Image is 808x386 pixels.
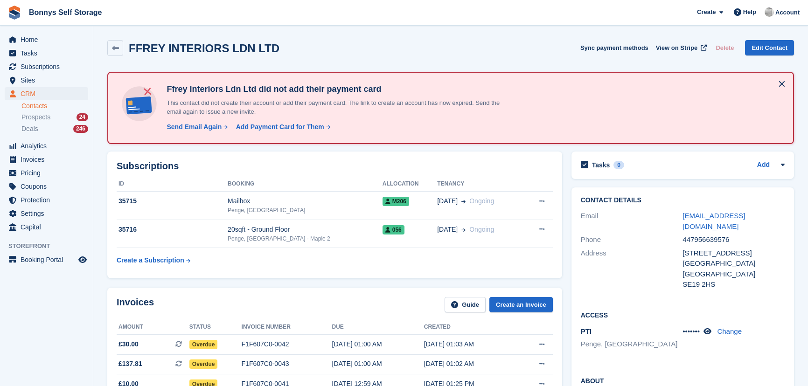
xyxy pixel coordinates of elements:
[592,161,610,169] h2: Tasks
[21,47,77,60] span: Tasks
[129,42,279,55] h2: FFREY INTERIORS LDN LTD
[228,196,383,206] div: Mailbox
[21,60,77,73] span: Subscriptions
[77,254,88,265] a: Preview store
[77,113,88,121] div: 24
[117,225,228,234] div: 35716
[21,87,77,100] span: CRM
[332,359,424,369] div: [DATE] 01:00 AM
[437,196,458,206] span: [DATE]
[242,320,332,335] th: Invoice number
[656,43,697,53] span: View on Stripe
[5,221,88,234] a: menu
[652,40,709,55] a: View on Stripe
[189,320,242,335] th: Status
[21,74,77,87] span: Sites
[683,269,785,280] div: [GEOGRAPHIC_DATA]
[437,177,523,192] th: Tenancy
[7,6,21,20] img: stora-icon-8386f47178a22dfd0bd8f6a31ec36ba5ce8667c1dd55bd0f319d3a0aa187defe.svg
[383,225,404,234] span: 056
[745,40,794,55] a: Edit Contact
[21,102,88,110] a: Contacts
[21,124,88,134] a: Deals 246
[775,8,800,17] span: Account
[743,7,756,17] span: Help
[163,98,513,117] p: This contact did not create their account or add their payment card. The link to create an accoun...
[228,177,383,192] th: Booking
[683,279,785,290] div: SE19 2HS
[437,225,458,234] span: [DATE]
[21,193,77,207] span: Protection
[117,196,228,206] div: 35715
[5,207,88,220] a: menu
[712,40,738,55] button: Delete
[5,253,88,266] a: menu
[489,297,553,312] a: Create an Invoice
[581,248,683,290] div: Address
[117,255,184,265] div: Create a Subscription
[5,166,88,179] a: menu
[21,33,77,46] span: Home
[581,197,785,204] h2: Contact Details
[21,253,77,266] span: Booking Portal
[469,197,494,205] span: Ongoing
[469,226,494,233] span: Ongoing
[5,47,88,60] a: menu
[21,207,77,220] span: Settings
[118,339,139,349] span: £30.00
[581,211,683,232] div: Email
[581,327,592,335] span: PTI
[242,339,332,349] div: F1F607C0-0042
[25,5,105,20] a: Bonnys Self Storage
[21,221,77,234] span: Capital
[5,180,88,193] a: menu
[167,122,222,132] div: Send Email Again
[73,125,88,133] div: 246
[21,112,88,122] a: Prospects 24
[683,248,785,259] div: [STREET_ADDRESS]
[580,40,648,55] button: Sync payment methods
[581,339,683,350] li: Penge, [GEOGRAPHIC_DATA]
[8,241,93,251] span: Storefront
[383,177,437,192] th: Allocation
[613,161,624,169] div: 0
[765,7,774,17] img: James Bonny
[117,177,228,192] th: ID
[242,359,332,369] div: F1F607C0-0043
[232,122,331,132] a: Add Payment Card for Them
[581,234,683,245] div: Phone
[697,7,716,17] span: Create
[445,297,486,312] a: Guide
[5,87,88,100] a: menu
[424,339,517,349] div: [DATE] 01:03 AM
[21,113,50,122] span: Prospects
[117,252,190,269] a: Create a Subscription
[189,340,218,349] span: Overdue
[581,376,785,385] h2: About
[117,297,154,312] h2: Invoices
[117,320,189,335] th: Amount
[332,320,424,335] th: Due
[21,124,38,133] span: Deals
[118,359,142,369] span: £137.81
[228,234,383,243] div: Penge, [GEOGRAPHIC_DATA] - Maple 2
[757,160,770,171] a: Add
[683,234,785,245] div: 447956639576
[21,180,77,193] span: Coupons
[163,84,513,95] h4: Ffrey Interiors Ldn Ltd did not add their payment card
[332,339,424,349] div: [DATE] 01:00 AM
[228,206,383,214] div: Penge, [GEOGRAPHIC_DATA]
[236,122,324,132] div: Add Payment Card for Them
[21,153,77,166] span: Invoices
[117,161,553,172] h2: Subscriptions
[119,84,159,124] img: no-card-linked-e7822e413c904bf8b177c4d89f31251c4716f9871600ec3ca5bfc59e148c83f4.svg
[21,139,77,152] span: Analytics
[5,153,88,166] a: menu
[5,60,88,73] a: menu
[424,320,517,335] th: Created
[21,166,77,179] span: Pricing
[228,225,383,234] div: 20sqft - Ground Floor
[683,327,700,335] span: •••••••
[424,359,517,369] div: [DATE] 01:02 AM
[5,193,88,207] a: menu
